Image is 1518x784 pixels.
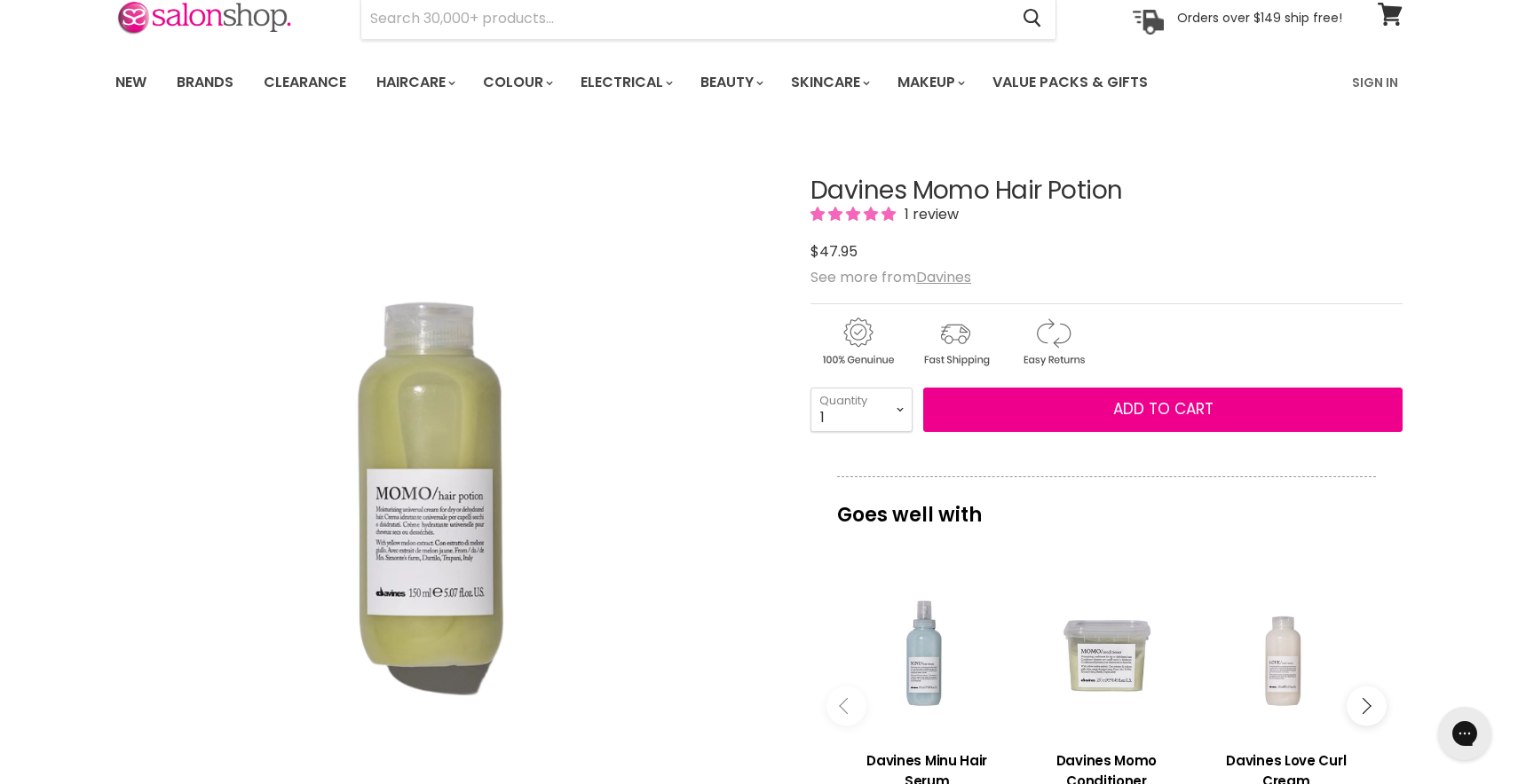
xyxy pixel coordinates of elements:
span: 1 review [899,204,959,224]
a: Skincare [778,64,881,101]
span: 5.00 stars [810,204,899,224]
a: New [102,64,160,101]
a: Electrical [567,64,684,101]
select: Quantity [810,388,913,432]
span: See more from [810,267,971,287]
img: genuine.gif [810,315,905,369]
a: Davines [916,267,971,287]
span: $47.95 [810,241,858,262]
a: Value Packs & Gifts [979,64,1161,101]
ul: Main menu [102,57,1252,108]
a: Beauty [687,64,774,101]
a: Clearance [250,64,360,101]
a: Makeup [884,64,976,101]
nav: Main [93,57,1425,108]
a: Sign In [1341,64,1409,101]
a: Colour [470,64,564,101]
span: Add to cart [1113,398,1214,419]
h1: Davines Momo Hair Potion [810,177,1403,205]
button: Add to cart [923,388,1403,432]
img: shipping.gif [908,315,1002,369]
a: Haircare [363,64,466,101]
a: Brands [163,64,247,101]
iframe: Gorgias live chat messenger [1429,701,1500,766]
p: Orders over $149 ship free! [1177,10,1342,26]
p: Goes well with [837,476,1376,535]
img: returns.gif [1006,315,1100,369]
